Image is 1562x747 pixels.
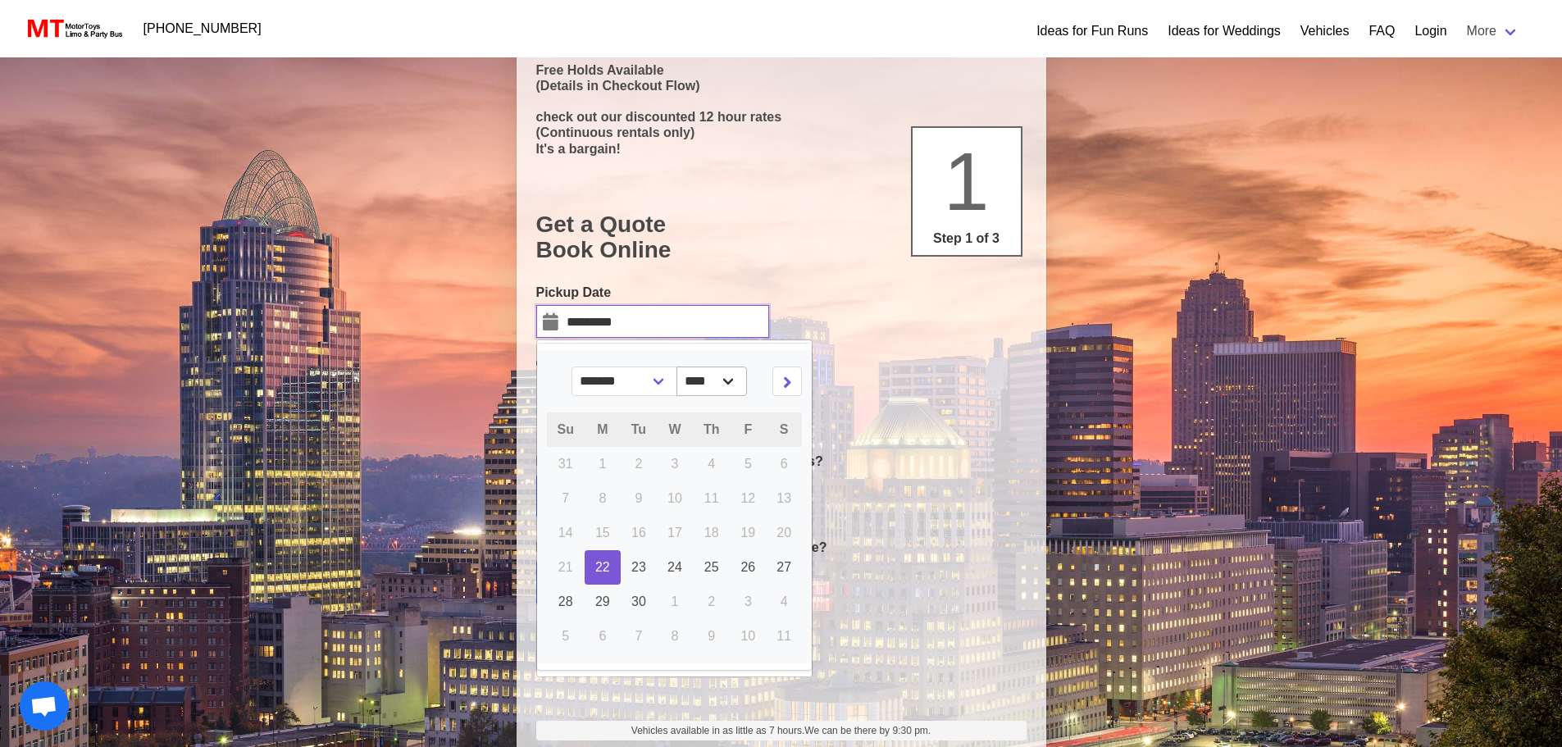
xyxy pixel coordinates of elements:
[668,422,681,436] span: W
[708,629,715,643] span: 9
[744,422,752,436] span: F
[1300,21,1350,41] a: Vehicles
[599,629,606,643] span: 6
[558,560,573,574] span: 21
[558,457,573,471] span: 31
[672,629,679,643] span: 8
[547,585,585,619] a: 28
[536,212,1027,263] h1: Get a Quote Book Online
[1036,21,1148,41] a: Ideas for Fun Runs
[704,560,719,574] span: 25
[631,594,646,608] span: 30
[776,560,791,574] span: 27
[635,457,642,471] span: 2
[558,422,574,436] span: Su
[20,681,69,731] div: Open chat
[740,629,755,643] span: 10
[693,550,731,585] a: 25
[631,560,646,574] span: 23
[745,457,752,471] span: 5
[781,457,788,471] span: 6
[585,550,621,585] a: 22
[558,526,573,540] span: 14
[804,725,931,736] span: We can be there by 9:30 pm.
[667,491,682,505] span: 10
[631,422,646,436] span: Tu
[536,109,1027,125] p: check out our discounted 12 hour rates
[1368,21,1395,41] a: FAQ
[621,550,657,585] a: 23
[536,141,1027,157] p: It's a bargain!
[536,78,1027,93] p: (Details in Checkout Flow)
[704,526,719,540] span: 18
[740,560,755,574] span: 26
[766,550,802,585] a: 27
[536,62,1027,78] p: Free Holds Available
[776,526,791,540] span: 20
[134,12,271,45] a: [PHONE_NUMBER]
[704,491,719,505] span: 11
[708,594,715,608] span: 2
[776,629,791,643] span: 11
[1168,21,1281,41] a: Ideas for Weddings
[919,229,1014,248] p: Step 1 of 3
[595,526,610,540] span: 15
[776,491,791,505] span: 13
[708,457,715,471] span: 4
[730,550,766,585] a: 26
[562,629,569,643] span: 5
[1457,15,1529,48] a: More
[745,594,752,608] span: 3
[536,125,1027,140] p: (Continuous rentals only)
[595,560,610,574] span: 22
[672,594,679,608] span: 1
[621,585,657,619] a: 30
[635,629,642,643] span: 7
[23,17,124,40] img: MotorToys Logo
[667,560,682,574] span: 24
[657,550,693,585] a: 24
[635,491,642,505] span: 9
[595,594,610,608] span: 29
[944,135,990,227] span: 1
[740,491,755,505] span: 12
[672,457,679,471] span: 3
[631,526,646,540] span: 16
[558,594,573,608] span: 28
[536,283,769,303] label: Pickup Date
[599,491,606,505] span: 8
[780,422,789,436] span: S
[667,526,682,540] span: 17
[704,422,720,436] span: Th
[585,585,621,619] a: 29
[781,594,788,608] span: 4
[597,422,608,436] span: M
[599,457,606,471] span: 1
[740,526,755,540] span: 19
[631,723,931,738] span: Vehicles available in as little as 7 hours.
[562,491,569,505] span: 7
[1414,21,1446,41] a: Login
